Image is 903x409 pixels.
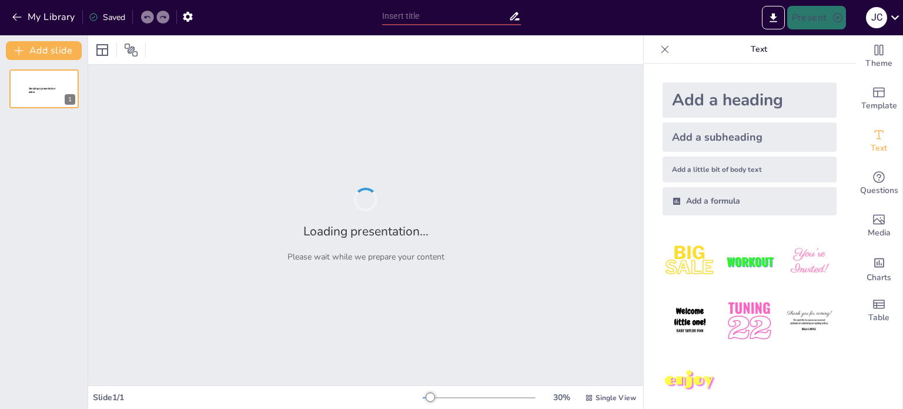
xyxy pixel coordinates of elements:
div: 1 [65,94,75,105]
div: Add a subheading [663,122,837,152]
div: Add charts and graphs [855,247,902,290]
img: 3.jpeg [782,234,837,289]
div: Add a formula [663,187,837,215]
div: Layout [93,41,112,59]
h2: Loading presentation... [303,223,429,240]
div: Add images, graphics, shapes or video [855,205,902,247]
button: Add slide [6,41,82,60]
span: Position [124,43,138,57]
span: Table [868,311,889,324]
div: Get real-time input from your audience [855,162,902,205]
button: J C [866,6,887,29]
button: Present [787,6,846,29]
div: Slide 1 / 1 [93,392,423,403]
img: 6.jpeg [782,294,837,348]
div: J C [866,7,887,28]
span: Template [861,99,897,112]
span: Single View [596,393,636,403]
div: Add a table [855,290,902,332]
span: Sendsteps presentation editor [29,87,55,94]
div: Add text boxes [855,120,902,162]
div: Add ready made slides [855,78,902,120]
img: 2.jpeg [722,234,777,289]
span: Theme [865,57,892,70]
button: My Library [9,8,80,26]
span: Media [868,227,891,240]
div: Add a heading [663,82,837,118]
div: Saved [89,12,125,23]
div: 1 [9,69,79,108]
img: 4.jpeg [663,294,717,348]
button: Export to PowerPoint [762,6,785,29]
span: Text [871,142,887,155]
img: 5.jpeg [722,294,777,348]
p: Please wait while we prepare your content [287,251,444,262]
img: 1.jpeg [663,234,717,289]
img: 7.jpeg [663,354,717,408]
p: Text [674,35,844,64]
div: 30 % [547,392,576,403]
div: Add a little bit of body text [663,157,837,182]
div: Change the overall theme [855,35,902,78]
input: Insert title [382,8,509,25]
span: Charts [867,271,891,284]
span: Questions [860,184,898,197]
